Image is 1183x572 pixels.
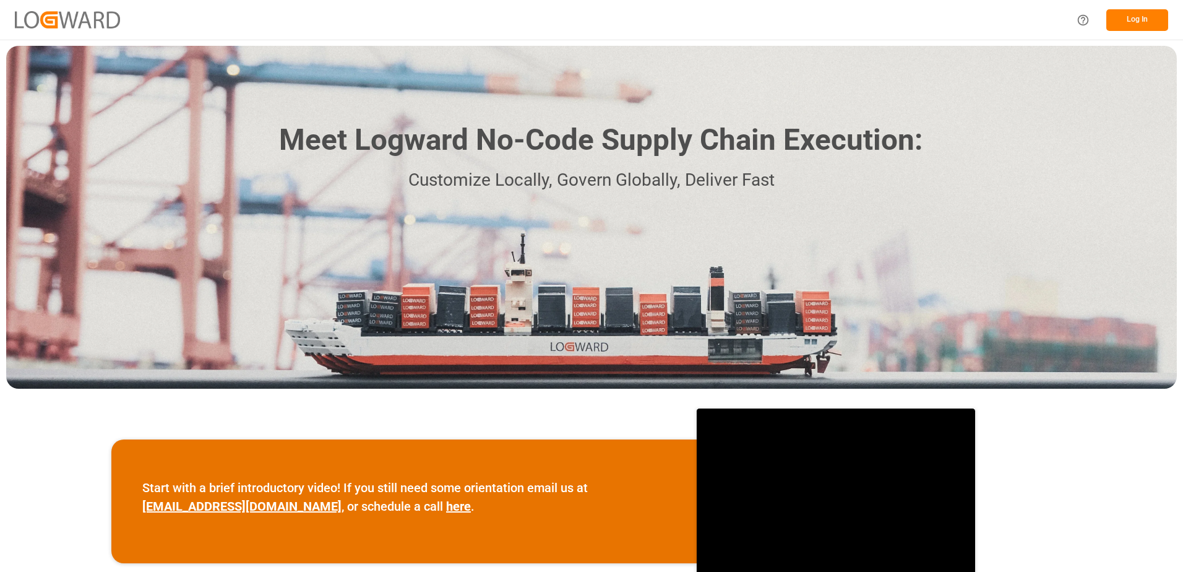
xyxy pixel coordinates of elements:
p: Start with a brief introductory video! If you still need some orientation email us at , or schedu... [142,479,666,516]
img: Logward_new_orange.png [15,11,120,28]
a: here [446,499,471,514]
a: [EMAIL_ADDRESS][DOMAIN_NAME] [142,499,342,514]
button: Help Center [1069,6,1097,34]
button: Log In [1106,9,1168,31]
p: Customize Locally, Govern Globally, Deliver Fast [260,167,923,194]
h1: Meet Logward No-Code Supply Chain Execution: [279,118,923,162]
